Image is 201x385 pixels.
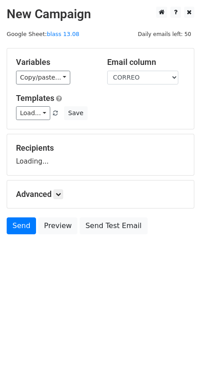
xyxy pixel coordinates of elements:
[16,57,94,67] h5: Variables
[16,143,185,166] div: Loading...
[16,106,50,120] a: Load...
[38,217,77,234] a: Preview
[7,217,36,234] a: Send
[16,143,185,153] h5: Recipients
[107,57,185,67] h5: Email column
[16,189,185,199] h5: Advanced
[80,217,147,234] a: Send Test Email
[64,106,87,120] button: Save
[7,31,79,37] small: Google Sheet:
[16,71,70,84] a: Copy/paste...
[16,93,54,103] a: Templates
[7,7,194,22] h2: New Campaign
[135,31,194,37] a: Daily emails left: 50
[135,29,194,39] span: Daily emails left: 50
[47,31,79,37] a: blass 13.08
